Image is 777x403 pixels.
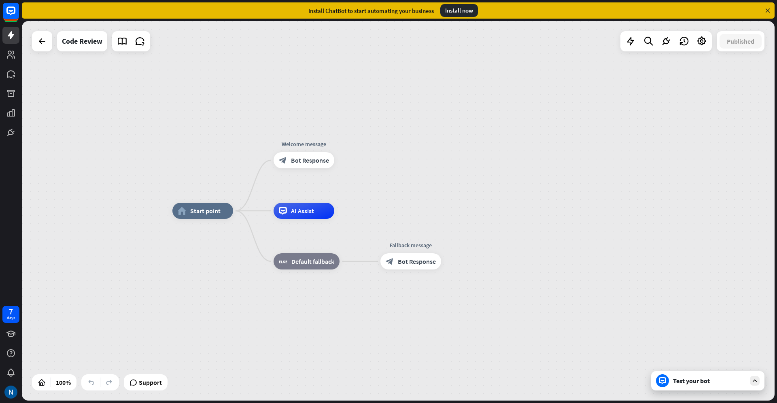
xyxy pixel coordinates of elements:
[386,257,394,265] i: block_bot_response
[398,257,436,265] span: Bot Response
[279,257,287,265] i: block_fallback
[53,376,73,389] div: 100%
[9,308,13,315] div: 7
[374,241,447,249] div: Fallback message
[291,156,329,164] span: Bot Response
[291,257,334,265] span: Default fallback
[178,207,186,215] i: home_2
[291,207,314,215] span: AI Assist
[7,315,15,321] div: days
[139,376,162,389] span: Support
[440,4,478,17] div: Install now
[308,7,434,15] div: Install ChatBot to start automating your business
[6,3,31,28] button: Open LiveChat chat widget
[190,207,221,215] span: Start point
[673,377,746,385] div: Test your bot
[62,31,102,51] div: Code Review
[267,140,340,148] div: Welcome message
[720,34,762,49] button: Published
[279,156,287,164] i: block_bot_response
[2,306,19,323] a: 7 days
